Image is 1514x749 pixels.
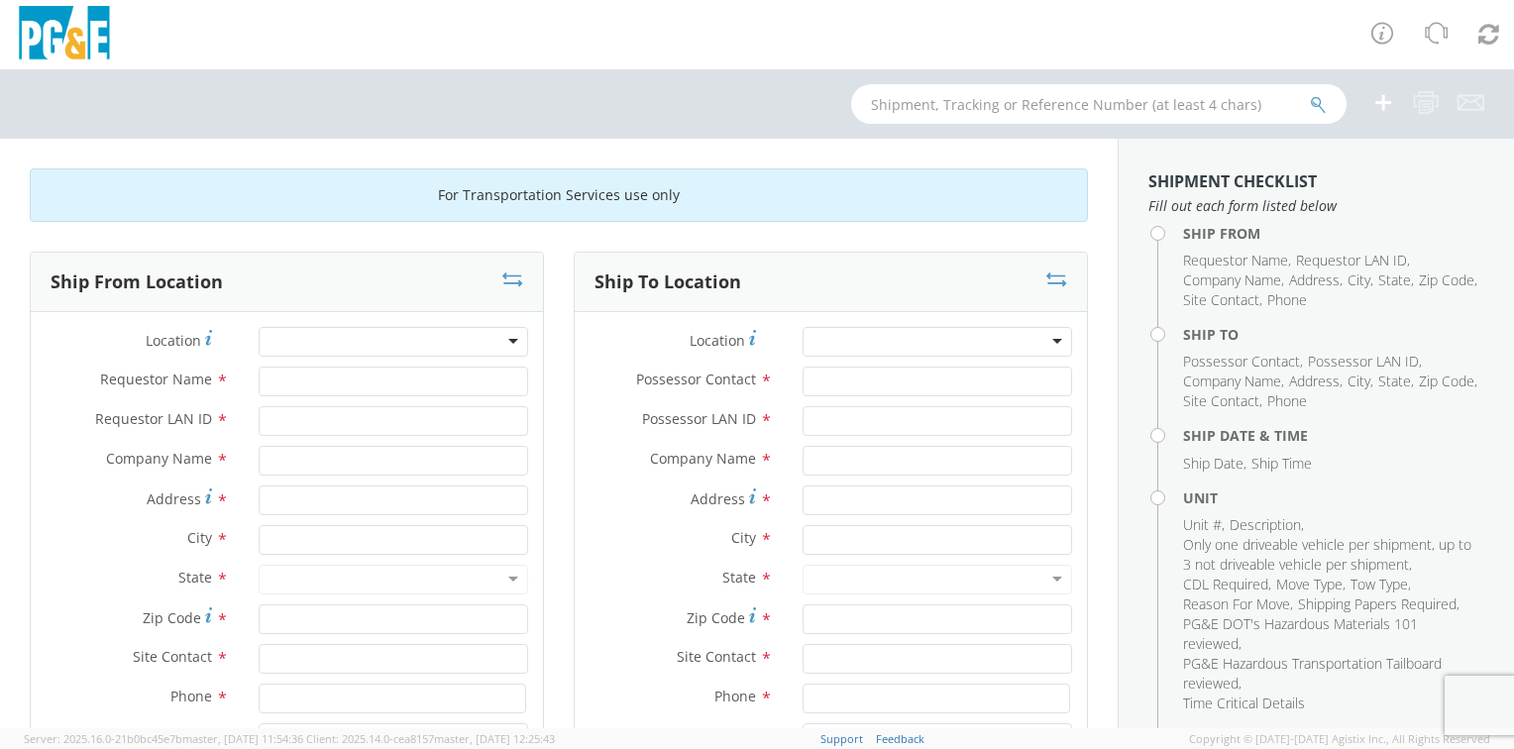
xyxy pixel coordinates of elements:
[187,528,212,547] span: City
[1348,372,1370,390] span: City
[1183,290,1259,309] span: Site Contact
[106,449,212,468] span: Company Name
[133,647,212,666] span: Site Contact
[1183,372,1284,391] li: ,
[1183,594,1293,614] li: ,
[1183,515,1225,535] li: ,
[677,647,756,666] span: Site Contact
[1298,594,1460,614] li: ,
[690,331,745,350] span: Location
[1348,270,1370,289] span: City
[1148,196,1484,216] span: Fill out each form listed below
[1276,575,1346,594] li: ,
[24,731,303,746] span: Server: 2025.16.0-21b0bc45e7b
[1289,270,1343,290] li: ,
[1183,575,1271,594] li: ,
[170,687,212,705] span: Phone
[636,370,756,388] span: Possessor Contact
[1183,694,1305,712] span: Time Critical Details
[1351,575,1408,593] span: Tow Type
[1267,290,1307,309] span: Phone
[1183,594,1290,613] span: Reason For Move
[1183,428,1484,443] h4: Ship Date & Time
[15,6,114,64] img: pge-logo-06675f144f4cfa6a6814.png
[143,726,212,745] span: Add Notes
[143,608,201,627] span: Zip Code
[691,489,745,508] span: Address
[1230,515,1301,534] span: Description
[820,731,863,746] a: Support
[1230,515,1304,535] li: ,
[1267,391,1307,410] span: Phone
[178,568,212,587] span: State
[642,409,756,428] span: Possessor LAN ID
[1183,454,1246,474] li: ,
[650,449,756,468] span: Company Name
[1183,270,1284,290] li: ,
[1183,614,1418,653] span: PG&E DOT's Hazardous Materials 101 reviewed
[1148,170,1317,192] strong: Shipment Checklist
[1419,270,1477,290] li: ,
[1348,372,1373,391] li: ,
[1289,270,1340,289] span: Address
[147,489,201,508] span: Address
[1183,391,1259,410] span: Site Contact
[1251,454,1312,473] span: Ship Time
[1183,290,1262,310] li: ,
[1183,391,1262,411] li: ,
[722,568,756,587] span: State
[1289,372,1343,391] li: ,
[1296,251,1407,269] span: Requestor LAN ID
[146,331,201,350] span: Location
[182,731,303,746] span: master, [DATE] 11:54:36
[1183,372,1281,390] span: Company Name
[434,731,555,746] span: master, [DATE] 12:25:43
[1183,270,1281,289] span: Company Name
[1348,270,1373,290] li: ,
[1183,515,1222,534] span: Unit #
[731,528,756,547] span: City
[1351,575,1411,594] li: ,
[687,608,745,627] span: Zip Code
[100,370,212,388] span: Requestor Name
[1183,251,1288,269] span: Requestor Name
[1298,594,1457,613] span: Shipping Papers Required
[1183,327,1484,342] h4: Ship To
[1419,372,1477,391] li: ,
[1378,372,1414,391] li: ,
[1183,535,1471,574] span: Only one driveable vehicle per shipment, up to 3 not driveable vehicle per shipment
[1308,352,1422,372] li: ,
[1289,372,1340,390] span: Address
[306,731,555,746] span: Client: 2025.14.0-cea8157
[1183,251,1291,270] li: ,
[1183,352,1300,371] span: Possessor Contact
[851,84,1347,124] input: Shipment, Tracking or Reference Number (at least 4 chars)
[1378,270,1411,289] span: State
[1183,352,1303,372] li: ,
[1183,490,1484,505] h4: Unit
[1378,372,1411,390] span: State
[1419,372,1474,390] span: Zip Code
[1183,575,1268,593] span: CDL Required
[30,168,1088,222] div: For Transportation Services use only
[1189,731,1490,747] span: Copyright © [DATE]-[DATE] Agistix Inc., All Rights Reserved
[687,726,756,745] span: Add Notes
[1183,654,1442,693] span: PG&E Hazardous Transportation Tailboard reviewed
[51,272,223,292] h3: Ship From Location
[1183,614,1479,654] li: ,
[1276,575,1343,593] span: Move Type
[1419,270,1474,289] span: Zip Code
[95,409,212,428] span: Requestor LAN ID
[1378,270,1414,290] li: ,
[1183,654,1479,694] li: ,
[1296,251,1410,270] li: ,
[1308,352,1419,371] span: Possessor LAN ID
[595,272,741,292] h3: Ship To Location
[876,731,924,746] a: Feedback
[1183,226,1484,241] h4: Ship From
[1183,535,1479,575] li: ,
[1183,454,1244,473] span: Ship Date
[714,687,756,705] span: Phone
